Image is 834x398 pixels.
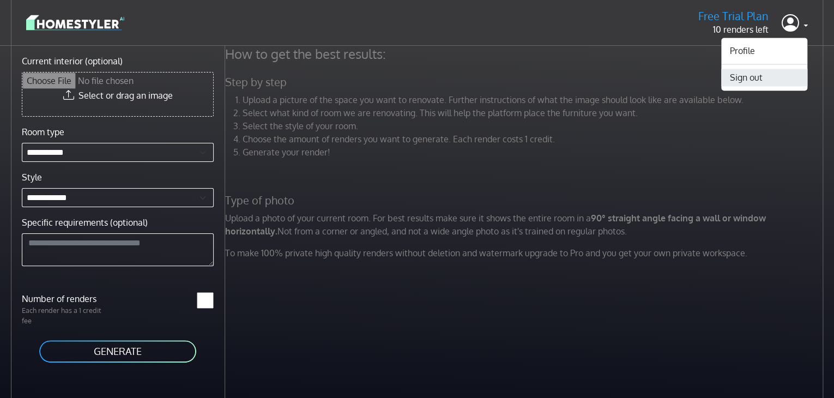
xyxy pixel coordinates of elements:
label: Current interior (optional) [22,55,123,68]
label: Style [22,171,42,184]
li: Choose the amount of renders you want to generate. Each render costs 1 credit. [243,132,826,146]
li: Select what kind of room we are renovating. This will help the platform place the furniture you w... [243,106,826,119]
label: Room type [22,125,64,138]
button: Sign out [721,69,807,86]
label: Specific requirements (optional) [22,216,148,229]
li: Upload a picture of the space you want to renovate. Further instructions of what the image should... [243,93,826,106]
p: To make 100% private high quality renders without deletion and watermark upgrade to Pro and you g... [219,246,832,260]
li: Generate your render! [243,146,826,159]
h5: Type of photo [219,194,832,207]
img: logo-3de290ba35641baa71223ecac5eacb59cb85b4c7fdf211dc9aaecaaee71ea2f8.svg [26,13,124,32]
h5: Step by step [219,75,832,89]
li: Select the style of your room. [243,119,826,132]
p: Each render has a 1 credit fee [15,305,118,326]
p: 10 renders left [698,23,769,36]
label: Number of renders [15,292,118,305]
p: Upload a photo of your current room. For best results make sure it shows the entire room in a Not... [219,212,832,238]
button: GENERATE [38,339,197,364]
h4: How to get the best results: [219,46,832,62]
h5: Free Trial Plan [698,9,769,23]
a: Profile [721,42,807,59]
